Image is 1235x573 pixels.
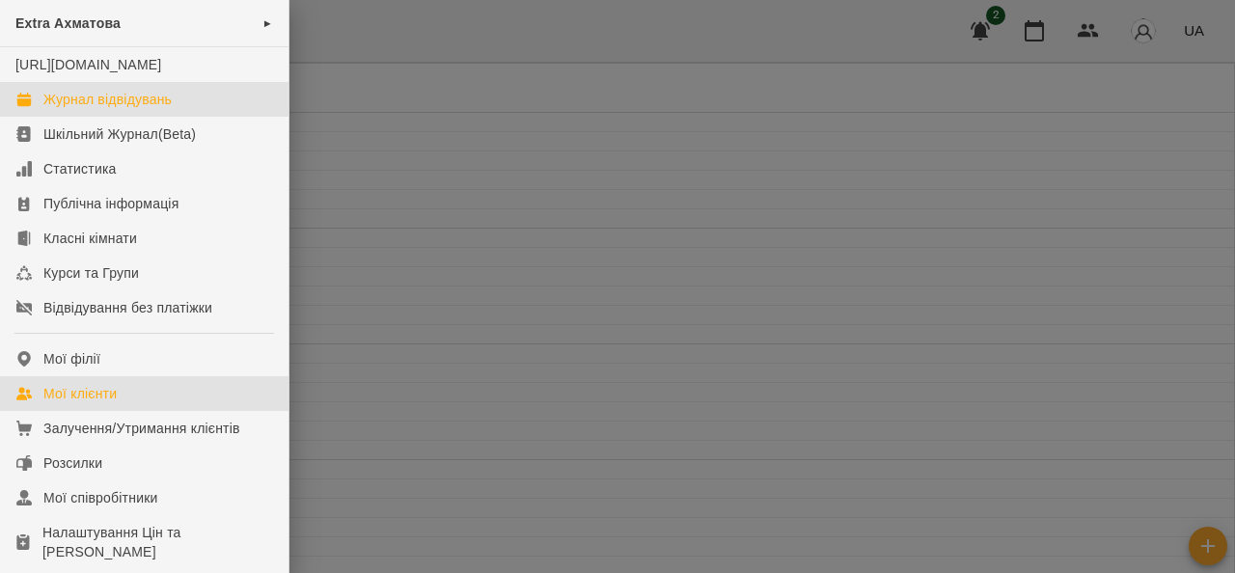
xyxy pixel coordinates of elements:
[43,124,196,144] div: Шкільний Журнал(Beta)
[15,15,121,31] span: Extra Ахматова
[43,263,139,283] div: Курси та Групи
[43,384,117,403] div: Мої клієнти
[43,419,240,438] div: Залучення/Утримання клієнтів
[15,57,161,72] a: [URL][DOMAIN_NAME]
[42,523,273,561] div: Налаштування Цін та [PERSON_NAME]
[43,229,137,248] div: Класні кімнати
[43,90,172,109] div: Журнал відвідувань
[43,159,117,178] div: Статистика
[43,453,102,473] div: Розсилки
[43,488,158,507] div: Мої співробітники
[262,15,273,31] span: ►
[43,298,212,317] div: Відвідування без платіжки
[43,194,178,213] div: Публічна інформація
[43,349,100,368] div: Мої філії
